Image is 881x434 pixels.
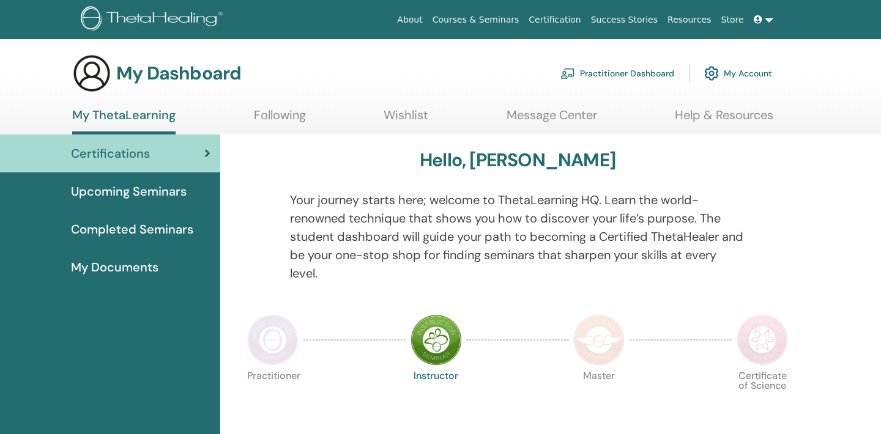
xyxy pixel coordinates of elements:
img: Instructor [411,314,462,366]
a: My ThetaLearning [72,108,176,134]
a: Store [716,9,749,31]
span: Upcoming Seminars [71,182,187,200]
img: Practitioner [247,314,299,366]
img: Master [573,314,625,366]
p: Instructor [411,371,462,422]
img: cog.svg [704,63,719,84]
img: Certificate of Science [737,314,788,366]
span: Completed Seminars [71,220,193,238]
span: My Documents [71,258,158,276]
a: Following [254,108,306,131]
img: chalkboard-teacher.svg [560,68,575,79]
a: Certification [524,9,585,31]
span: Certifications [71,144,150,163]
p: Certificate of Science [737,371,788,422]
a: Success Stories [586,9,663,31]
a: Help & Resources [675,108,773,131]
h3: Hello, [PERSON_NAME] [420,149,615,171]
h3: My Dashboard [116,62,241,84]
a: Wishlist [384,108,428,131]
p: Master [573,371,625,422]
a: Courses & Seminars [428,9,524,31]
p: Practitioner [247,371,299,422]
a: About [392,9,427,31]
p: Your journey starts here; welcome to ThetaLearning HQ. Learn the world-renowned technique that sh... [290,191,746,282]
img: logo.png [81,6,227,34]
a: Resources [663,9,716,31]
a: My Account [704,60,772,87]
img: generic-user-icon.jpg [72,54,111,93]
a: Practitioner Dashboard [560,60,674,87]
a: Message Center [507,108,597,131]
